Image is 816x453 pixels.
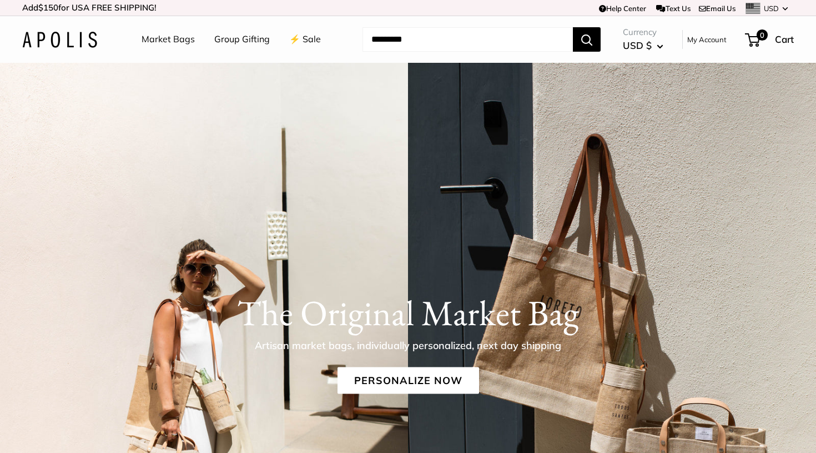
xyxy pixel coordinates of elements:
[623,37,663,54] button: USD $
[362,27,573,52] input: Search...
[599,4,646,13] a: Help Center
[573,27,601,52] button: Search
[289,31,321,48] a: ⚡️ Sale
[228,338,588,354] p: Artisan market bags, individually personalized, next day shipping
[22,292,794,334] h1: The Original Market Bag
[142,31,195,48] a: Market Bags
[623,24,663,40] span: Currency
[623,39,652,51] span: USD $
[687,33,727,46] a: My Account
[757,29,768,41] span: 0
[214,31,270,48] a: Group Gifting
[775,33,794,45] span: Cart
[338,367,479,394] a: Personalize Now
[746,31,794,48] a: 0 Cart
[22,32,97,48] img: Apolis
[38,2,58,13] span: $150
[764,4,779,13] span: USD
[699,4,736,13] a: Email Us
[656,4,690,13] a: Text Us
